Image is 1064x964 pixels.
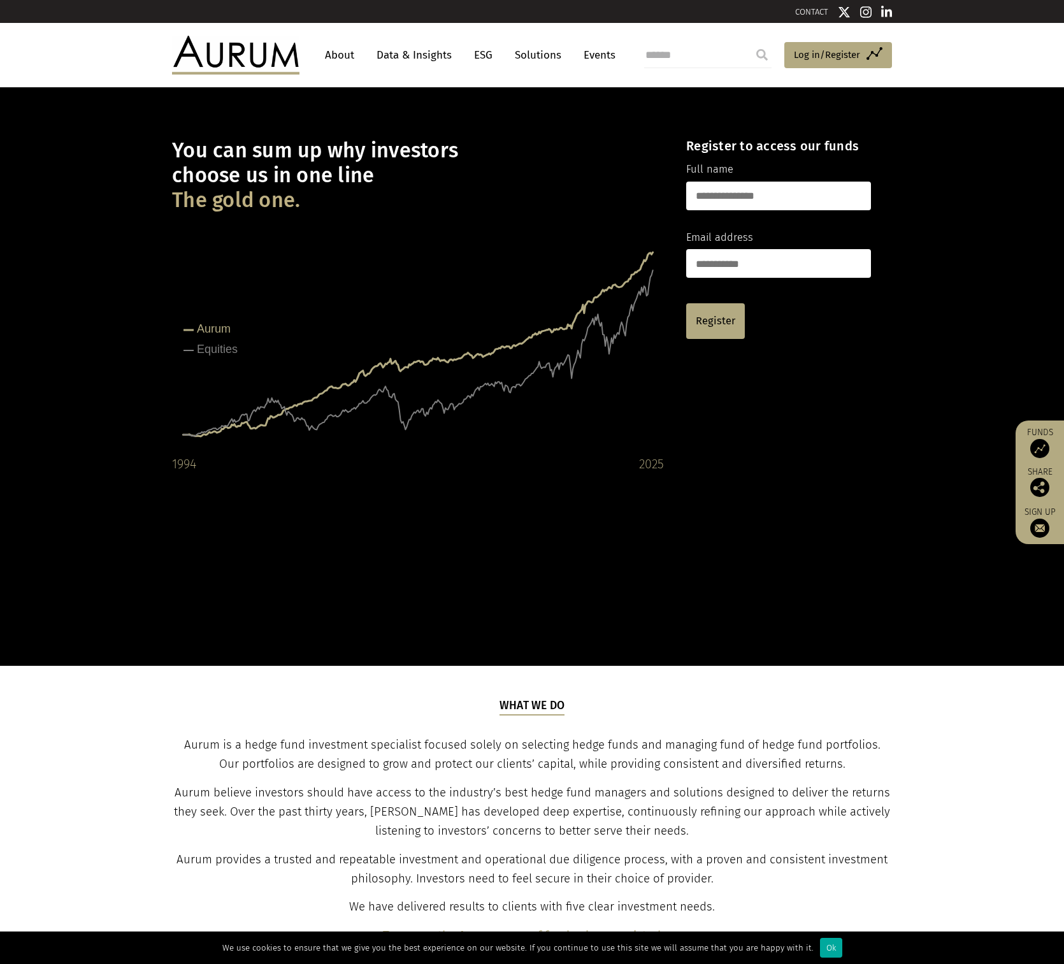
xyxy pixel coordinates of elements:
img: Sign up to our newsletter [1030,519,1049,538]
img: Twitter icon [838,6,851,18]
div: Share [1022,468,1058,497]
h4: Register to access our funds [686,138,871,154]
img: Instagram icon [860,6,872,18]
a: Log in/Register [784,42,892,69]
div: 2025 [639,454,664,474]
b: To access the Aurum range of funds please register [383,928,658,942]
a: Solutions [508,43,568,67]
a: here [658,928,681,942]
a: CONTACT [795,7,828,17]
a: Sign up [1022,507,1058,538]
input: Submit [749,42,775,68]
a: ESG [468,43,499,67]
span: The gold one. [172,188,300,213]
a: About [319,43,361,67]
img: Share this post [1030,478,1049,497]
img: Access Funds [1030,439,1049,458]
span: Aurum provides a trusted and repeatable investment and operational due diligence process, with a ... [176,852,888,886]
label: Full name [686,161,733,178]
tspan: Aurum [197,322,231,335]
h5: What we do [500,698,565,716]
span: Aurum believe investors should have access to the industry’s best hedge fund managers and solutio... [174,786,890,838]
img: Linkedin icon [881,6,893,18]
a: Data & Insights [370,43,458,67]
tspan: Equities [197,343,238,356]
label: Email address [686,229,753,246]
span: Log in/Register [794,47,860,62]
span: We have delivered results to clients with five clear investment needs. [349,900,715,914]
a: Events [577,43,615,67]
h1: You can sum up why investors choose us in one line [172,138,664,213]
a: Funds [1022,427,1058,458]
div: Ok [820,938,842,958]
a: Register [686,303,745,339]
div: 1994 [172,454,196,474]
img: Aurum [172,36,299,74]
span: Aurum is a hedge fund investment specialist focused solely on selecting hedge funds and managing ... [184,738,881,771]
